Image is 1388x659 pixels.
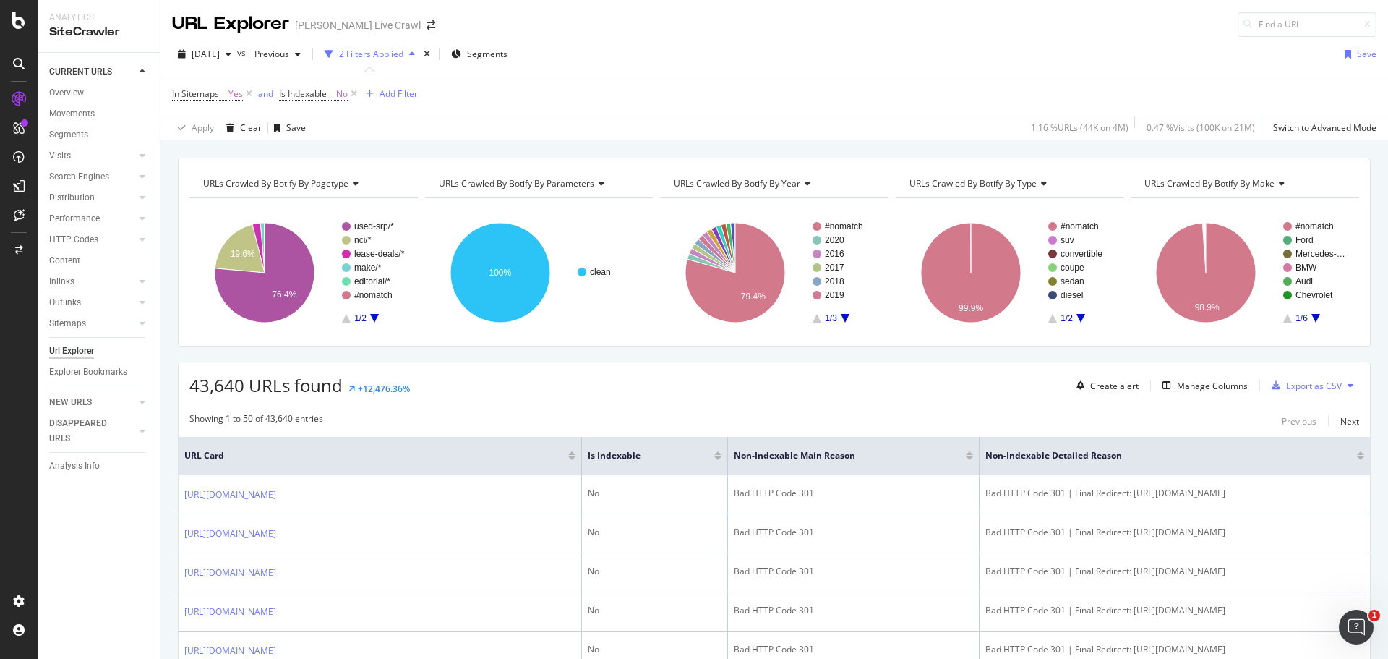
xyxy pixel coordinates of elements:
text: BMW [1295,263,1317,273]
text: 2019 [825,290,844,300]
text: Mercedes-… [1295,249,1345,259]
text: editorial/* [354,276,390,286]
a: DISAPPEARED URLS [49,416,135,446]
svg: A chart. [896,210,1124,336]
a: [URL][DOMAIN_NAME] [184,488,276,502]
a: Search Engines [49,169,135,184]
div: Save [286,122,306,134]
button: Clear [220,116,262,140]
div: Content [49,253,80,268]
div: URL Explorer [172,12,289,36]
h4: URLs Crawled By Botify By type [907,172,1111,195]
text: 79.4% [741,292,766,302]
text: coupe [1061,263,1084,273]
button: and [258,87,273,101]
div: No [588,565,721,578]
button: [DATE] [172,43,237,66]
a: Explorer Bookmarks [49,365,150,380]
text: 1/6 [1296,313,1308,323]
div: No [588,487,721,500]
h4: URLs Crawled By Botify By make [1141,172,1346,195]
div: Save [1357,48,1376,60]
button: Segments [445,43,513,66]
div: No [588,604,721,617]
div: Analytics [49,12,148,24]
a: [URL][DOMAIN_NAME] [184,644,276,658]
span: Non-Indexable Main Reason [734,449,945,462]
a: Overview [49,85,150,101]
div: [PERSON_NAME] Live Crawl [295,18,421,33]
text: used-srp/* [354,221,394,231]
text: Audi [1295,276,1313,286]
text: 1/3 [825,313,837,323]
text: clean [590,267,611,277]
span: URL Card [184,449,565,462]
div: Bad HTTP Code 301 | Final Redirect: [URL][DOMAIN_NAME] [985,526,1364,539]
a: [URL][DOMAIN_NAME] [184,566,276,580]
span: 2025 Sep. 21st [192,48,220,60]
div: Apply [192,122,214,134]
button: Save [268,116,306,140]
button: Save [1339,43,1376,66]
text: 1/2 [1061,313,1073,323]
button: 2 Filters Applied [319,43,421,66]
h4: URLs Crawled By Botify By pagetype [200,172,405,195]
text: 2017 [825,263,844,273]
div: Movements [49,106,95,122]
button: Export as CSV [1266,374,1342,397]
text: nci/* [354,235,372,245]
div: Export as CSV [1286,380,1342,392]
span: Yes [228,84,243,104]
div: No [588,526,721,539]
div: Bad HTTP Code 301 [734,487,974,500]
a: Movements [49,106,150,122]
div: No [588,643,721,656]
div: Switch to Advanced Mode [1273,122,1376,134]
div: Manage Columns [1177,380,1248,392]
text: #nomatch [825,221,863,231]
text: 2016 [825,249,844,259]
svg: A chart. [1131,210,1359,336]
div: Add Filter [380,88,418,100]
span: Non-Indexable Detailed Reason [985,449,1335,462]
span: URLs Crawled By Botify By pagetype [203,177,348,190]
div: SiteCrawler [49,24,148,41]
div: Analysis Info [49,459,100,474]
text: #nomatch [1061,221,1099,231]
a: Performance [49,211,135,226]
div: DISAPPEARED URLS [49,416,122,446]
div: CURRENT URLS [49,64,112,80]
h4: URLs Crawled By Botify By parameters [436,172,641,195]
text: diesel [1061,290,1083,300]
text: lease-deals/* [354,249,405,259]
span: Segments [467,48,507,60]
span: No [336,84,348,104]
a: Content [49,253,150,268]
a: HTTP Codes [49,232,135,247]
span: URLs Crawled By Botify By parameters [439,177,594,190]
span: vs [237,46,249,59]
a: Url Explorer [49,344,150,359]
div: Bad HTTP Code 301 [734,604,974,617]
svg: A chart. [189,210,418,336]
div: +12,476.36% [358,383,410,395]
h4: URLs Crawled By Botify By year [671,172,875,195]
text: 2018 [825,276,844,286]
div: Bad HTTP Code 301 | Final Redirect: [URL][DOMAIN_NAME] [985,643,1364,656]
text: convertible [1061,249,1102,259]
div: Bad HTTP Code 301 | Final Redirect: [URL][DOMAIN_NAME] [985,487,1364,500]
div: Inlinks [49,274,74,289]
div: Bad HTTP Code 301 | Final Redirect: [URL][DOMAIN_NAME] [985,565,1364,578]
span: In Sitemaps [172,88,219,100]
text: sedan [1061,276,1084,286]
div: NEW URLS [49,395,92,410]
span: = [329,88,334,100]
a: NEW URLS [49,395,135,410]
a: [URL][DOMAIN_NAME] [184,527,276,541]
button: Add Filter [360,85,418,103]
a: Analysis Info [49,459,150,474]
input: Find a URL [1238,12,1376,37]
text: 99.9% [959,303,983,313]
